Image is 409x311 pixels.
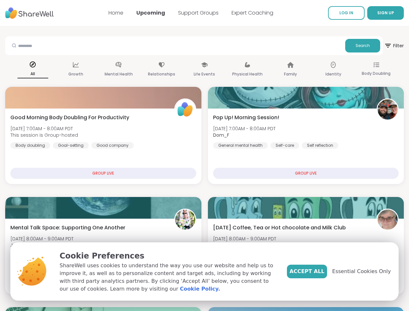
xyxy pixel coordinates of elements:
[213,142,268,149] div: General mental health
[175,210,195,230] img: JollyJessie38
[384,36,404,55] button: Filter
[136,9,165,17] a: Upcoming
[378,210,398,230] img: Susan
[328,6,365,20] a: LOG IN
[17,70,48,78] p: All
[213,125,276,132] span: [DATE] 7:00AM - 8:00AM PDT
[105,70,133,78] p: Mental Health
[339,10,353,16] span: LOG IN
[10,125,78,132] span: [DATE] 7:00AM - 8:00AM PDT
[232,9,273,17] a: Expert Coaching
[367,6,404,20] button: SIGN UP
[68,70,83,78] p: Growth
[91,142,134,149] div: Good company
[10,242,39,248] b: JollyJessie38
[287,265,327,278] button: Accept All
[378,99,398,120] img: Dom_F
[5,4,54,22] img: ShareWell Nav Logo
[108,9,123,17] a: Home
[53,142,89,149] div: Goal-setting
[213,132,229,138] b: Dom_F
[194,70,215,78] p: Life Events
[284,70,297,78] p: Family
[60,262,277,293] p: ShareWell uses cookies to understand the way you use our website and help us to improve it, as we...
[362,70,391,77] p: Body Doubling
[232,70,263,78] p: Physical Health
[180,285,220,293] a: Cookie Policy.
[302,142,338,149] div: Self reflection
[270,142,299,149] div: Self-care
[175,99,195,120] img: ShareWell
[384,38,404,53] span: Filter
[213,114,279,121] span: Pop Up! Morning Session!
[213,224,346,232] span: [DATE] Coffee, Tea or Hot chocolate and Milk Club
[290,268,324,275] span: Accept All
[356,43,370,49] span: Search
[213,168,399,179] div: GROUP LIVE
[213,242,249,248] b: [PERSON_NAME]
[325,70,341,78] p: Identity
[60,250,277,262] p: Cookie Preferences
[332,268,391,275] span: Essential Cookies Only
[377,10,394,16] span: SIGN UP
[10,132,78,138] span: This session is Group-hosted
[178,9,219,17] a: Support Groups
[345,39,380,52] button: Search
[10,224,125,232] span: Mental Talk Space: Supporting One Another
[10,142,50,149] div: Body doubling
[10,114,129,121] span: Good Morning Body Doubling For Productivity
[148,70,175,78] p: Relationships
[10,236,74,242] span: [DATE] 8:00AM - 9:00AM PDT
[10,168,196,179] div: GROUP LIVE
[213,236,276,242] span: [DATE] 8:00AM - 9:00AM PDT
